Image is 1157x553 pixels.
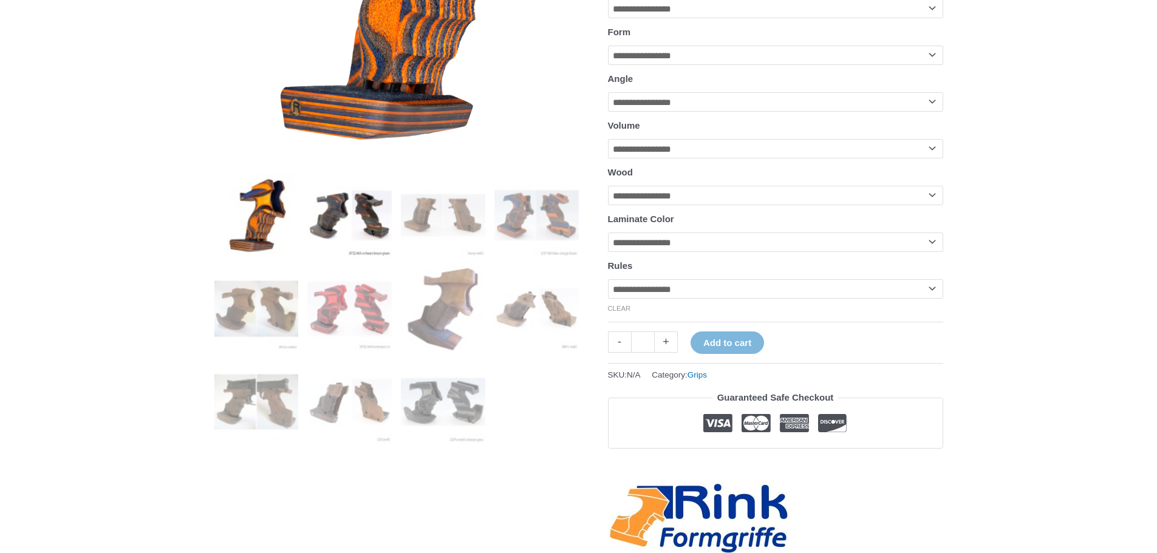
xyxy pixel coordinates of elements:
[608,260,633,271] label: Rules
[608,214,674,224] label: Laminate Color
[494,173,579,257] img: Rink Grip for Sport Pistol - Image 4
[401,360,485,444] img: Rink Grip for Sport Pistol - Image 11
[608,367,641,382] span: SKU:
[214,173,299,257] img: Rink Grip for Sport Pistol
[712,389,839,406] legend: Guaranteed Safe Checkout
[307,266,392,351] img: Rink Grip for Sport Pistol - Image 6
[214,266,299,351] img: Rink Grip for Sport Pistol - Image 5
[608,120,640,131] label: Volume
[688,370,707,379] a: Grips
[494,266,579,351] img: Rink Sport Pistol Grip
[652,367,707,382] span: Category:
[608,27,631,37] label: Form
[608,167,633,177] label: Wood
[307,360,392,444] img: Rink Grip for Sport Pistol - Image 10
[608,73,633,84] label: Angle
[691,331,764,354] button: Add to cart
[631,331,655,353] input: Product quantity
[307,173,392,257] img: Rink Grip for Sport Pistol - Image 2
[608,305,631,312] a: Clear options
[214,360,299,444] img: Rink Grip for Sport Pistol - Image 9
[655,331,678,353] a: +
[401,173,485,257] img: Rink Grip for Sport Pistol - Image 3
[401,266,485,351] img: Rink Grip for Sport Pistol - Image 7
[627,370,641,379] span: N/A
[608,458,943,472] iframe: Customer reviews powered by Trustpilot
[608,331,631,353] a: -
